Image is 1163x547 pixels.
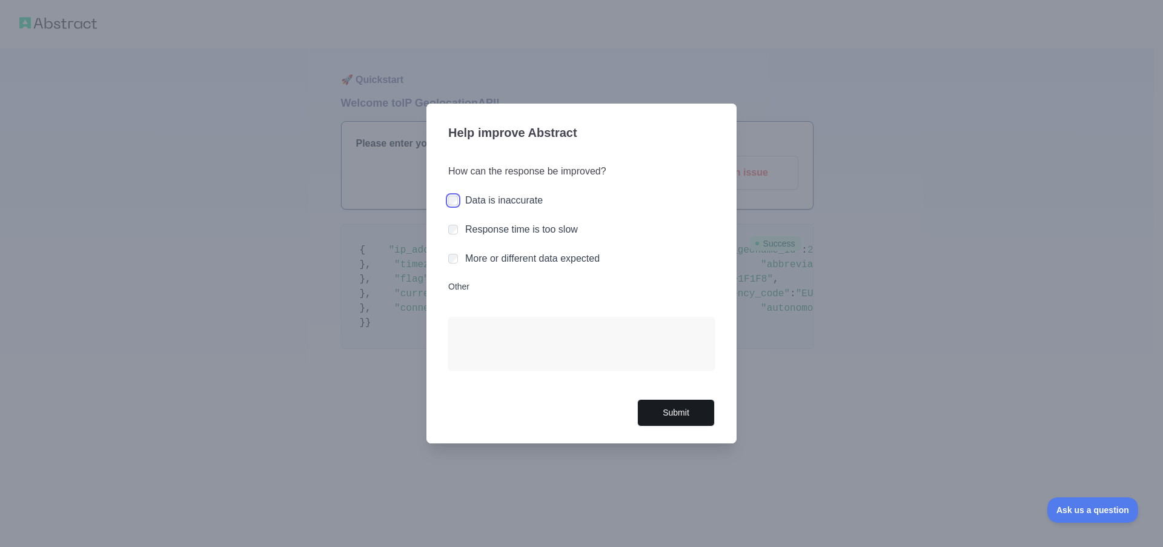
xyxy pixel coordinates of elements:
[448,280,715,293] label: Other
[465,195,543,205] label: Data is inaccurate
[448,164,715,179] h3: How can the response be improved?
[448,118,715,150] h3: Help improve Abstract
[1047,497,1139,523] iframe: Toggle Customer Support
[465,253,600,264] label: More or different data expected
[637,399,715,426] button: Submit
[465,224,578,234] label: Response time is too slow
